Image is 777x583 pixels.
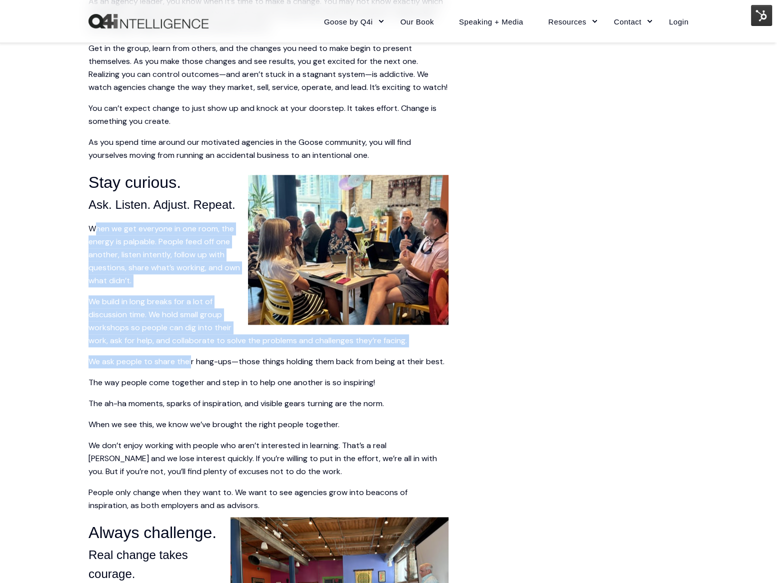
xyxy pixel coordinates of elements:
img: Q4intelligence, LLC logo [88,14,208,29]
p: People only change when they want to. We want to see agencies grow into beacons of inspiration, a... [88,486,448,512]
img: Q4Live 2025, Staebler Sayla Chelsy Lindsey and David [248,175,448,325]
p: Get in the group, learn from others, and the changes you need to make begin to present themselves... [88,42,448,94]
p: We ask people to share their hang-ups—those things holding them back from being at their best. [88,355,448,368]
span: Real change takes courage. [88,548,188,581]
p: You can’t expect change to just show up and knock at your doorstep. It takes effort. Change is so... [88,102,448,128]
p: The way people come together and step in to help one another is so inspiring! [88,376,448,389]
p: We build in long breaks for a lot of discussion time. We hold small group workshops so people can... [88,295,448,347]
a: Back to Home [88,14,208,29]
p: As you spend time around our motivated agencies in the Goose community, you will find yourselves ... [88,136,448,162]
p: We don’t enjoy working with people who aren’t interested in learning. That’s a real [PERSON_NAME]... [88,439,448,478]
span: Always challenge. [88,524,216,542]
p: When we get everyone in one room, the energy is palpable. People feed off one another, listen int... [88,222,448,287]
img: HubSpot Tools Menu Toggle [751,5,772,26]
span: Ask. Listen. Adjust. Repeat. [88,198,235,211]
span: Stay curious. [88,173,181,191]
p: The ah-ha moments, sparks of inspiration, and visible gears turning are the norm. [88,397,448,410]
p: When we see this, we know we’ve brought the right people together. [88,418,448,431]
iframe: Chat Widget [553,458,777,583]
